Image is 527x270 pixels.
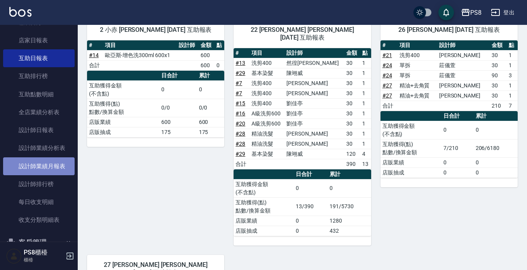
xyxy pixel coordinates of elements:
[284,88,344,98] td: [PERSON_NAME]
[380,40,518,111] table: a dense table
[490,40,507,51] th: 金額
[3,139,75,157] a: 設計師業績分析表
[87,40,224,71] table: a dense table
[87,117,159,127] td: 店販業績
[398,70,437,80] td: 單拆
[488,5,518,20] button: 登出
[344,149,360,159] td: 120
[390,26,508,34] span: 26 [PERSON_NAME] [DATE] 互助報表
[284,78,344,88] td: [PERSON_NAME]
[360,98,371,108] td: 1
[474,121,518,139] td: 0
[490,60,507,70] td: 30
[87,40,103,51] th: #
[236,70,245,76] a: #29
[24,249,63,256] h5: PS8櫃檯
[507,60,518,70] td: 1
[294,169,328,179] th: 日合計
[87,60,103,70] td: 合計
[344,88,360,98] td: 30
[236,151,245,157] a: #29
[294,216,328,226] td: 0
[380,139,442,157] td: 互助獲得(點) 點數/換算金額
[458,5,485,21] button: PS8
[87,127,159,137] td: 店販抽成
[3,157,75,175] a: 設計師業績月報表
[284,58,344,68] td: 然徨[PERSON_NAME]
[250,88,284,98] td: 洗剪400
[96,26,215,34] span: 2 小赤 [PERSON_NAME] [DATE] 互助報表
[437,91,490,101] td: [PERSON_NAME]
[344,118,360,129] td: 30
[3,211,75,229] a: 收支分類明細表
[284,108,344,118] td: 劉佳亭
[250,98,284,108] td: 洗剪400
[250,68,284,78] td: 基本染髮
[89,52,99,58] a: #14
[490,50,507,60] td: 30
[236,141,245,147] a: #28
[284,118,344,129] td: 劉佳亭
[234,169,371,236] table: a dense table
[437,40,490,51] th: 設計師
[234,48,371,169] table: a dense table
[507,70,518,80] td: 3
[398,80,437,91] td: 精油+去角質
[236,90,242,96] a: #7
[199,60,215,70] td: 600
[234,48,250,58] th: #
[234,159,250,169] td: 合計
[3,193,75,211] a: 每日收支明細
[236,131,245,137] a: #28
[3,49,75,67] a: 互助日報表
[344,159,360,169] td: 390
[177,40,199,51] th: 設計師
[507,80,518,91] td: 1
[441,111,473,121] th: 日合計
[3,67,75,85] a: 互助排行榜
[250,48,284,58] th: 項目
[507,101,518,111] td: 7
[474,111,518,121] th: 累計
[3,103,75,121] a: 全店業績分析表
[380,40,398,51] th: #
[236,80,242,86] a: #7
[159,117,197,127] td: 600
[24,256,63,263] p: 櫃檯
[159,80,197,99] td: 0
[284,129,344,139] td: [PERSON_NAME]
[236,120,245,127] a: #20
[344,58,360,68] td: 30
[490,70,507,80] td: 90
[250,108,284,118] td: A級洗剪600
[507,91,518,101] td: 1
[294,226,328,236] td: 0
[380,101,398,111] td: 合計
[197,80,225,99] td: 0
[507,50,518,60] td: 1
[344,129,360,139] td: 30
[215,60,225,70] td: 0
[294,179,328,197] td: 0
[438,5,454,20] button: save
[360,58,371,68] td: 1
[380,167,442,178] td: 店販抽成
[360,48,371,58] th: 點
[234,197,294,216] td: 互助獲得(點) 點數/換算金額
[344,78,360,88] td: 30
[437,70,490,80] td: 莊儀萱
[398,40,437,51] th: 項目
[360,139,371,149] td: 1
[284,98,344,108] td: 劉佳亭
[344,98,360,108] td: 30
[360,159,371,169] td: 13
[328,179,371,197] td: 0
[159,71,197,81] th: 日合計
[236,110,245,117] a: #16
[382,82,392,89] a: #27
[382,72,392,78] a: #24
[360,129,371,139] td: 1
[3,175,75,193] a: 設計師排行榜
[328,197,371,216] td: 191/5730
[250,78,284,88] td: 洗剪400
